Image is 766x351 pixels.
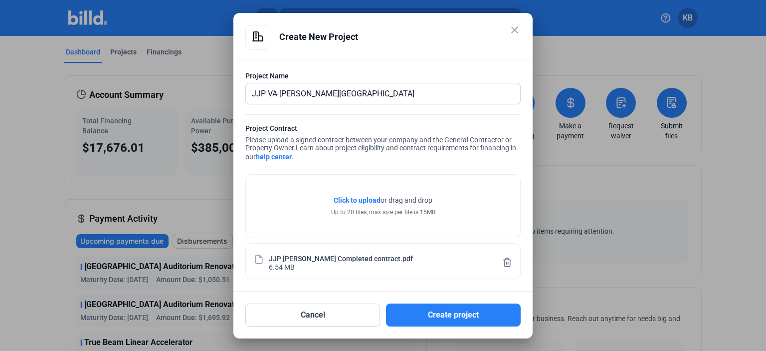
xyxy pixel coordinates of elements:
div: Up to 20 files, max size per file is 15MB [331,208,435,217]
div: Please upload a signed contract between your company and the General Contractor or Property Owner. [245,123,521,164]
span: Click to upload [334,196,381,204]
div: Project Contract [245,123,521,136]
div: Create New Project [279,25,521,49]
div: 6.54 MB [269,262,295,271]
a: help center [256,153,292,161]
mat-icon: close [509,24,521,36]
span: or drag and drop [381,195,432,205]
button: Create project [386,304,521,327]
div: JJP [PERSON_NAME] Completed contract.pdf [269,254,413,262]
button: Cancel [245,304,380,327]
span: Learn about project eligibility and contract requirements for financing in our . [245,144,516,161]
div: Project Name [245,71,521,81]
